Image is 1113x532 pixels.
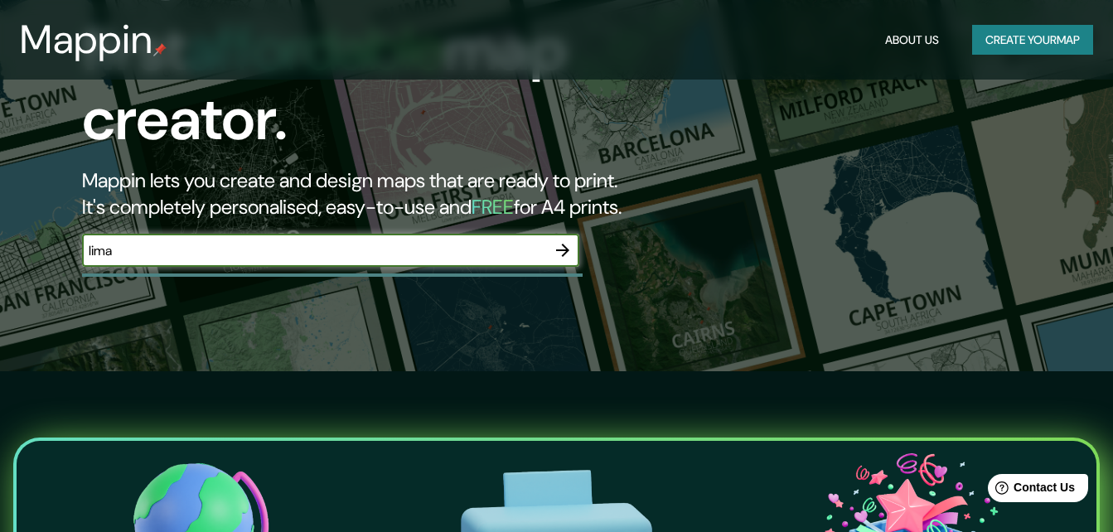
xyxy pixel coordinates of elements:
[472,194,514,220] h5: FREE
[82,167,639,220] h2: Mappin lets you create and design maps that are ready to print. It's completely personalised, eas...
[878,25,946,56] button: About Us
[20,17,153,63] h3: Mappin
[82,241,546,260] input: Choose your favourite place
[965,467,1095,514] iframe: Help widget launcher
[972,25,1093,56] button: Create yourmap
[153,43,167,56] img: mappin-pin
